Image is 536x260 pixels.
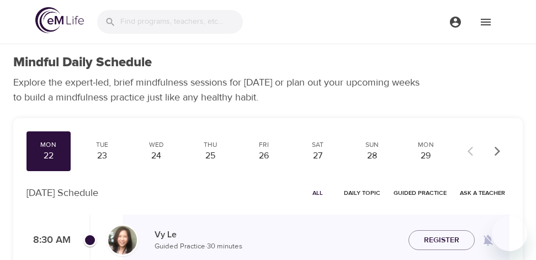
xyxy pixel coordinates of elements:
div: 27 [300,150,336,162]
div: Mon [408,140,443,150]
p: Guided Practice · 30 minutes [155,241,400,252]
span: Daily Topic [344,188,380,198]
p: 8:30 AM [26,233,71,248]
button: Ask a Teacher [455,184,510,201]
p: Explore the expert-led, brief mindfulness sessions for [DATE] or plan out your upcoming weeks to ... [13,75,427,105]
div: Thu [193,140,228,150]
button: menu [440,7,470,37]
iframe: Button to launch messaging window [492,216,527,251]
div: Tue [85,140,120,150]
div: Sun [354,140,390,150]
h1: Mindful Daily Schedule [13,55,152,71]
span: Remind me when a class goes live every Monday at 8:30 AM [475,227,501,253]
img: logo [35,7,84,33]
input: Find programs, teachers, etc... [120,10,243,34]
div: Sat [300,140,336,150]
span: Guided Practice [394,188,447,198]
button: Daily Topic [339,184,385,201]
button: Guided Practice [389,184,451,201]
button: Register [408,230,475,251]
span: All [304,188,331,198]
button: menu [470,7,501,37]
div: 28 [354,150,390,162]
div: 22 [31,150,66,162]
div: Fri [247,140,282,150]
div: 26 [247,150,282,162]
div: 23 [85,150,120,162]
img: vy-profile-good-3.jpg [108,226,137,254]
div: 25 [193,150,228,162]
p: Vy Le [155,228,400,241]
div: 24 [139,150,174,162]
div: 29 [408,150,443,162]
span: Register [424,234,459,247]
p: [DATE] Schedule [26,185,98,200]
div: Wed [139,140,174,150]
span: Ask a Teacher [460,188,505,198]
button: All [300,184,335,201]
div: Mon [31,140,66,150]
